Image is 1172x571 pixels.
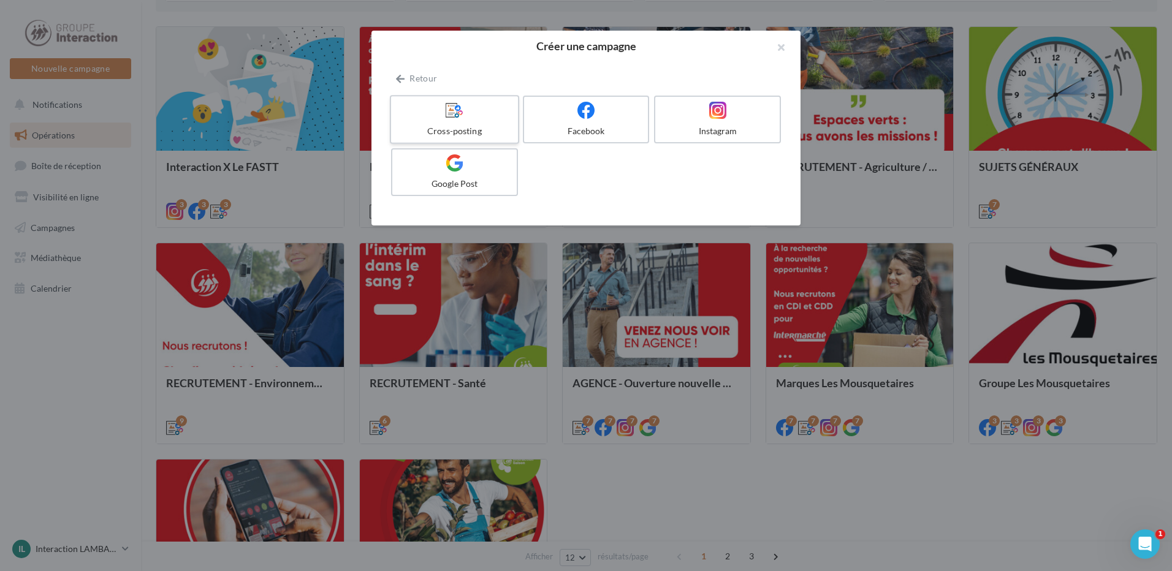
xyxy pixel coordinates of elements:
[391,71,442,86] button: Retour
[396,125,512,137] div: Cross-posting
[391,40,781,51] h2: Créer une campagne
[1155,529,1165,539] span: 1
[660,125,775,137] div: Instagram
[1130,529,1160,559] iframe: Intercom live chat
[397,178,512,190] div: Google Post
[529,125,644,137] div: Facebook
